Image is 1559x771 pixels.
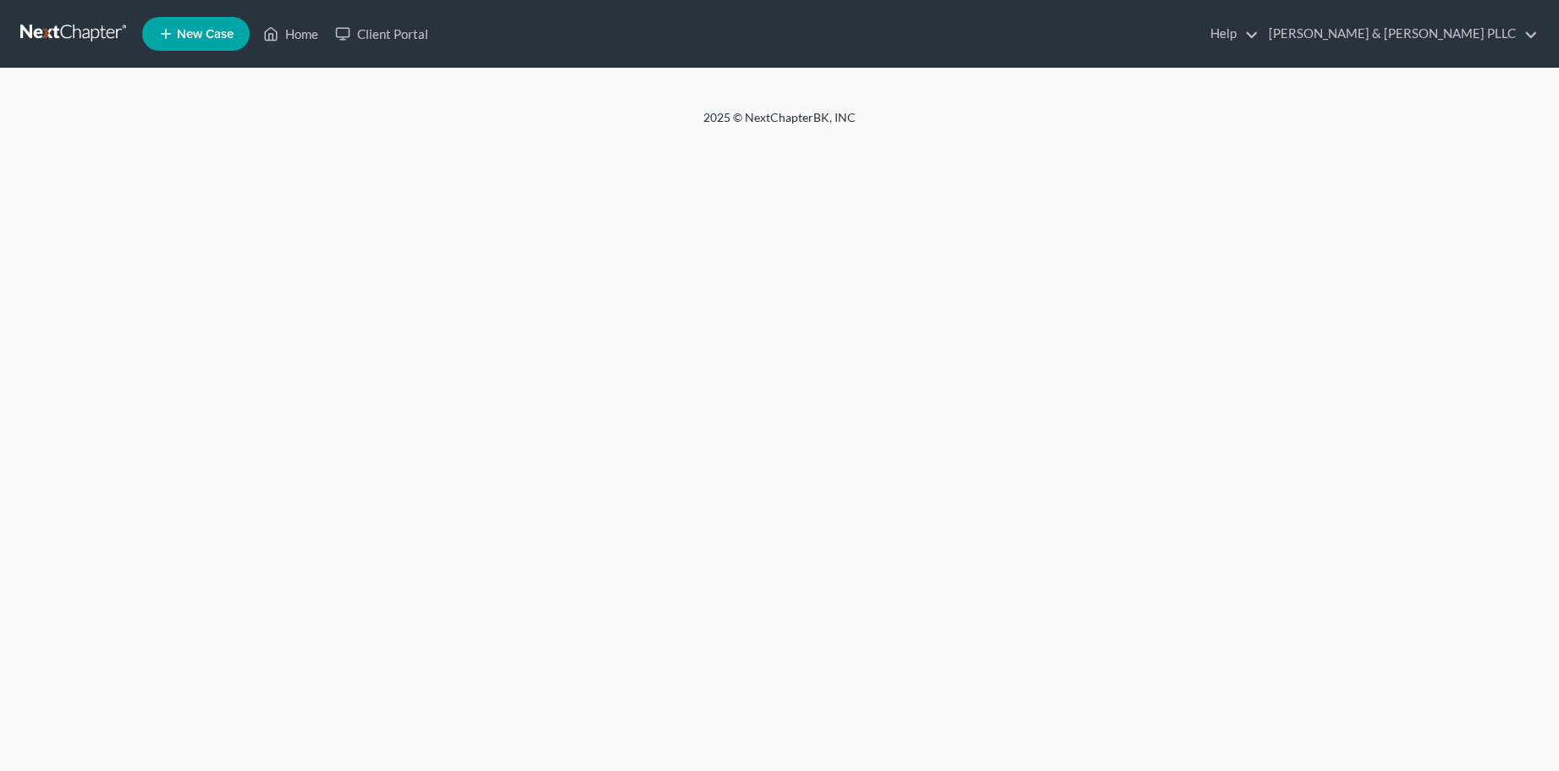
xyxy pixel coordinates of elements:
a: Client Portal [327,19,437,49]
a: Help [1202,19,1259,49]
new-legal-case-button: New Case [142,17,250,51]
a: Home [255,19,327,49]
a: [PERSON_NAME] & [PERSON_NAME] PLLC [1260,19,1538,49]
div: 2025 © NextChapterBK, INC [297,109,1262,140]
